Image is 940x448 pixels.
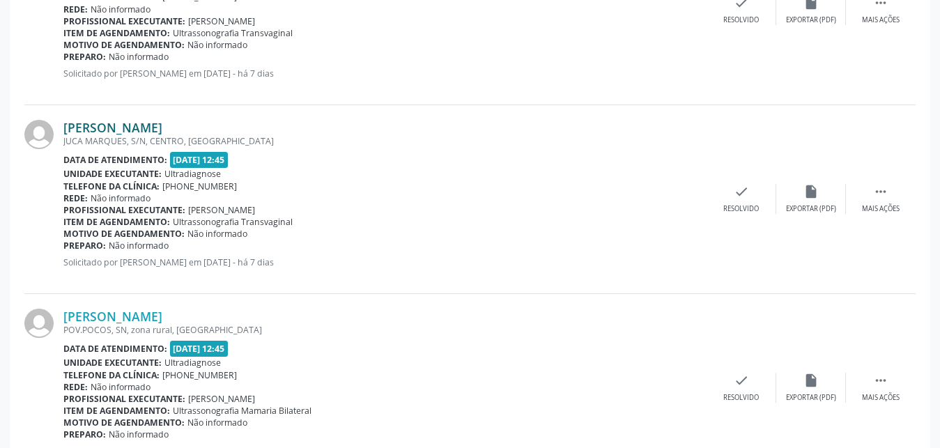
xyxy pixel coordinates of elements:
[63,240,106,252] b: Preparo:
[63,343,167,355] b: Data de atendimento:
[63,381,88,393] b: Rede:
[91,192,151,204] span: Não informado
[170,152,229,168] span: [DATE] 12:45
[734,373,749,388] i: check
[723,393,759,403] div: Resolvido
[63,15,185,27] b: Profissional executante:
[786,204,836,214] div: Exportar (PDF)
[188,204,255,216] span: [PERSON_NAME]
[187,417,247,428] span: Não informado
[109,51,169,63] span: Não informado
[173,216,293,228] span: Ultrassonografia Transvaginal
[24,120,54,149] img: img
[162,180,237,192] span: [PHONE_NUMBER]
[170,341,229,357] span: [DATE] 12:45
[63,228,185,240] b: Motivo de agendamento:
[63,204,185,216] b: Profissional executante:
[63,369,160,381] b: Telefone da clínica:
[63,68,707,79] p: Solicitado por [PERSON_NAME] em [DATE] - há 7 dias
[862,204,900,214] div: Mais ações
[734,184,749,199] i: check
[63,405,170,417] b: Item de agendamento:
[803,184,819,199] i: insert_drive_file
[162,369,237,381] span: [PHONE_NUMBER]
[786,15,836,25] div: Exportar (PDF)
[63,216,170,228] b: Item de agendamento:
[164,357,221,369] span: Ultradiagnose
[63,309,162,324] a: [PERSON_NAME]
[63,168,162,180] b: Unidade executante:
[173,405,311,417] span: Ultrassonografia Mamaria Bilateral
[63,417,185,428] b: Motivo de agendamento:
[91,3,151,15] span: Não informado
[862,393,900,403] div: Mais ações
[63,120,162,135] a: [PERSON_NAME]
[63,154,167,166] b: Data de atendimento:
[164,168,221,180] span: Ultradiagnose
[187,228,247,240] span: Não informado
[63,324,707,336] div: POV.POCOS, SN, zona rural, [GEOGRAPHIC_DATA]
[63,180,160,192] b: Telefone da clínica:
[91,381,151,393] span: Não informado
[803,373,819,388] i: insert_drive_file
[873,184,888,199] i: 
[63,3,88,15] b: Rede:
[723,15,759,25] div: Resolvido
[786,393,836,403] div: Exportar (PDF)
[63,393,185,405] b: Profissional executante:
[188,393,255,405] span: [PERSON_NAME]
[24,309,54,338] img: img
[109,240,169,252] span: Não informado
[188,15,255,27] span: [PERSON_NAME]
[63,357,162,369] b: Unidade executante:
[187,39,247,51] span: Não informado
[109,428,169,440] span: Não informado
[173,27,293,39] span: Ultrassonografia Transvaginal
[873,373,888,388] i: 
[63,135,707,147] div: JUCA MARQUES, S/N, CENTRO, [GEOGRAPHIC_DATA]
[63,39,185,51] b: Motivo de agendamento:
[723,204,759,214] div: Resolvido
[63,256,707,268] p: Solicitado por [PERSON_NAME] em [DATE] - há 7 dias
[862,15,900,25] div: Mais ações
[63,428,106,440] b: Preparo:
[63,27,170,39] b: Item de agendamento:
[63,192,88,204] b: Rede:
[63,51,106,63] b: Preparo:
